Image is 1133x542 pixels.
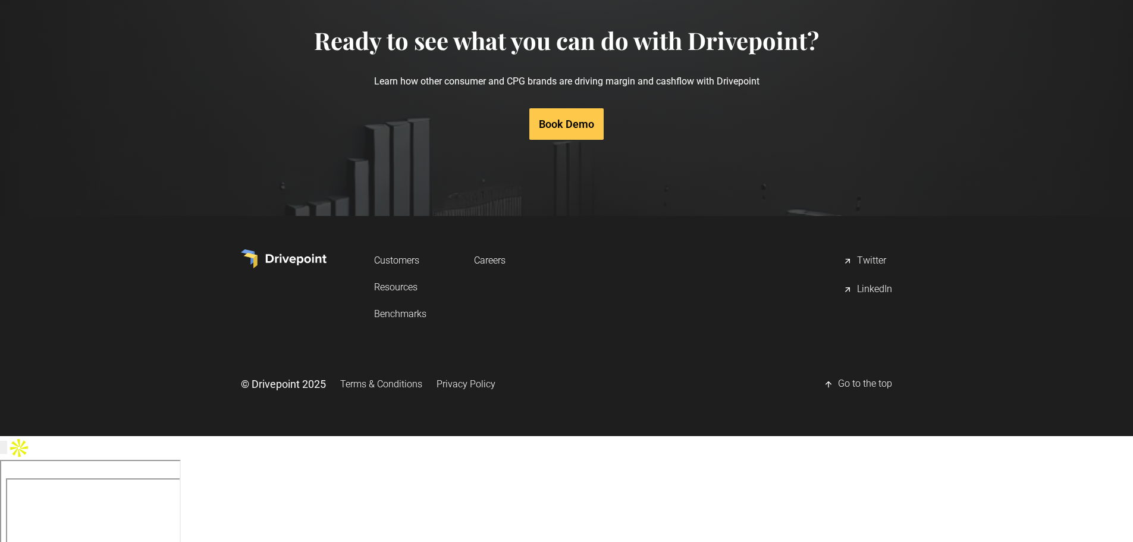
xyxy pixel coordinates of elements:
a: Go to the top [824,372,892,396]
img: Apollo [7,436,31,460]
a: Benchmarks [374,303,426,325]
div: LinkedIn [857,283,892,297]
a: LinkedIn [843,278,892,302]
iframe: profile [5,17,186,109]
a: Terms & Conditions [340,373,422,395]
h4: Ready to see what you can do with Drivepoint? [314,26,819,55]
a: Book Demo [529,108,604,140]
p: Learn how other consumer and CPG brands are driving margin and cashflow with Drivepoint [314,55,819,108]
div: Twitter [857,254,886,268]
a: Customers [374,249,426,271]
a: Careers [474,249,506,271]
a: Twitter [843,249,892,273]
a: Privacy Policy [437,373,495,395]
div: © Drivepoint 2025 [241,377,326,391]
div: Go to the top [838,377,892,391]
a: Resources [374,276,426,298]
